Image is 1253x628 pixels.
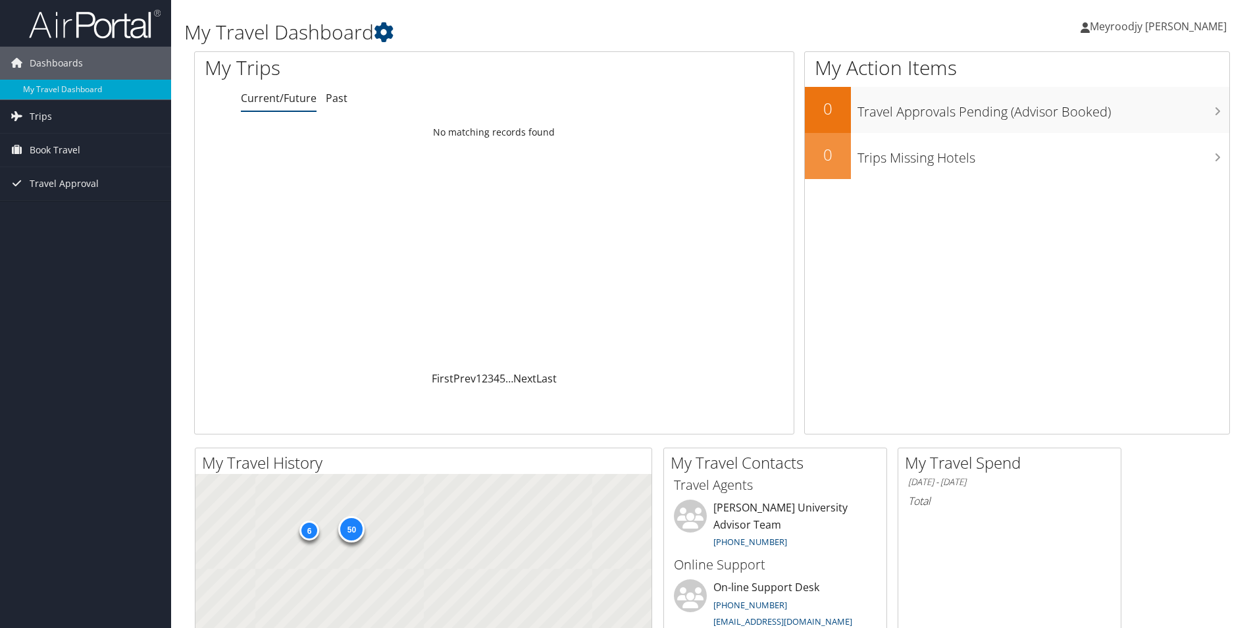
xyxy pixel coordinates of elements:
a: Next [513,371,536,386]
a: 1 [476,371,482,386]
h1: My Action Items [805,54,1229,82]
h2: My Travel History [202,452,652,474]
a: 4 [494,371,499,386]
span: … [505,371,513,386]
h3: Travel Agents [674,476,877,494]
a: [PHONE_NUMBER] [713,599,787,611]
a: Current/Future [241,91,317,105]
span: Trips [30,100,52,133]
h3: Online Support [674,556,877,574]
a: Prev [453,371,476,386]
a: Last [536,371,557,386]
a: [EMAIL_ADDRESS][DOMAIN_NAME] [713,615,852,627]
a: Meyroodjy [PERSON_NAME] [1081,7,1240,46]
div: 50 [338,516,365,542]
a: [PHONE_NUMBER] [713,536,787,548]
span: Travel Approval [30,167,99,200]
a: Past [326,91,347,105]
span: Meyroodjy [PERSON_NAME] [1090,19,1227,34]
h3: Travel Approvals Pending (Advisor Booked) [857,96,1229,121]
li: [PERSON_NAME] University Advisor Team [667,500,883,554]
td: No matching records found [195,120,794,144]
img: airportal-logo.png [29,9,161,39]
h2: My Travel Contacts [671,452,886,474]
span: Book Travel [30,134,80,167]
a: 2 [482,371,488,386]
h2: 0 [805,144,851,166]
h6: Total [908,494,1111,508]
div: 6 [299,521,319,540]
h3: Trips Missing Hotels [857,142,1229,167]
a: 0Travel Approvals Pending (Advisor Booked) [805,87,1229,133]
h1: My Trips [205,54,534,82]
a: 3 [488,371,494,386]
h1: My Travel Dashboard [184,18,888,46]
h6: [DATE] - [DATE] [908,476,1111,488]
h2: 0 [805,97,851,120]
a: 0Trips Missing Hotels [805,133,1229,179]
a: First [432,371,453,386]
a: 5 [499,371,505,386]
h2: My Travel Spend [905,452,1121,474]
span: Dashboards [30,47,83,80]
